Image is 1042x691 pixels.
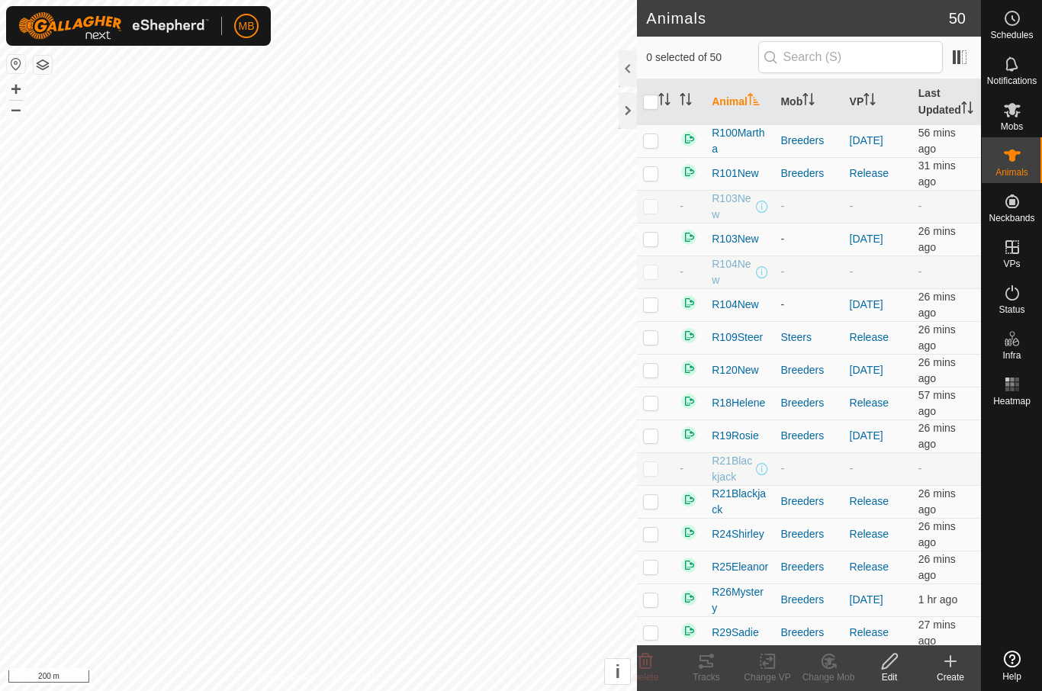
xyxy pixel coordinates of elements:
div: Breeders [780,166,837,182]
th: Mob [774,79,843,125]
span: MB [239,18,255,34]
th: VP [844,79,912,125]
p-sorticon: Activate to sort [658,95,671,108]
img: returning on [680,425,698,443]
div: Breeders [780,395,837,411]
span: R104New [712,256,753,288]
div: Change Mob [798,670,859,684]
span: - [918,200,922,212]
button: – [7,100,25,118]
button: i [605,659,630,684]
div: - [780,198,837,214]
div: Tracks [676,670,737,684]
span: Delete [632,672,659,683]
span: Neckbands [989,214,1034,223]
span: R19Rosie [712,428,758,444]
span: R104New [712,297,758,313]
div: Steers [780,329,837,345]
span: 28 Sep 2025 at 2:03 pm [918,422,956,450]
div: Create [920,670,981,684]
button: Map Layers [34,56,52,74]
p-sorticon: Activate to sort [961,104,973,116]
a: [DATE] [850,429,883,442]
a: [DATE] [850,593,883,606]
a: Privacy Policy [259,671,316,685]
span: R103New [712,231,758,247]
span: R25Eleanor [712,559,768,575]
span: 28 Sep 2025 at 2:03 pm [918,487,956,516]
span: 28 Sep 2025 at 1:33 pm [918,127,956,155]
a: Contact Us [333,671,378,685]
a: Help [982,644,1042,687]
a: [DATE] [850,298,883,310]
span: 28 Sep 2025 at 2:02 pm [918,553,956,581]
span: Mobs [1001,122,1023,131]
img: returning on [680,490,698,509]
span: 28 Sep 2025 at 2:03 pm [918,323,956,352]
div: Breeders [780,592,837,608]
span: R29Sadie [712,625,759,641]
img: returning on [680,326,698,345]
h2: Animals [646,9,949,27]
img: Gallagher Logo [18,12,209,40]
span: Animals [995,168,1028,177]
span: - [918,265,922,278]
span: 28 Sep 2025 at 2:02 pm [918,619,956,647]
img: returning on [680,556,698,574]
span: Status [999,305,1024,314]
a: Release [850,397,889,409]
div: Breeders [780,133,837,149]
span: R109Steer [712,329,763,345]
img: returning on [680,622,698,640]
span: - [680,462,683,474]
a: Release [850,561,889,573]
span: R26Mystery [712,584,768,616]
a: Release [850,331,889,343]
img: returning on [680,130,698,148]
span: Notifications [987,76,1037,85]
span: 28 Sep 2025 at 1:58 pm [918,159,956,188]
a: [DATE] [850,364,883,376]
app-display-virtual-paddock-transition: - [850,462,854,474]
img: returning on [680,294,698,312]
span: i [615,661,620,682]
span: VPs [1003,259,1020,268]
img: returning on [680,589,698,607]
div: Breeders [780,559,837,575]
p-sorticon: Activate to sort [680,95,692,108]
span: 28 Sep 2025 at 12:32 pm [918,593,957,606]
app-display-virtual-paddock-transition: - [850,265,854,278]
span: 50 [949,7,966,30]
span: - [680,265,683,278]
div: Change VP [737,670,798,684]
span: Infra [1002,351,1021,360]
a: Release [850,167,889,179]
span: R100Martha [712,125,768,157]
span: 28 Sep 2025 at 2:03 pm [918,520,956,548]
a: Release [850,626,889,638]
button: + [7,80,25,98]
span: R21Blackjack [712,453,753,485]
span: 0 selected of 50 [646,50,757,66]
div: - [780,264,837,280]
a: [DATE] [850,233,883,245]
div: Breeders [780,428,837,444]
button: Reset Map [7,55,25,73]
p-sorticon: Activate to sort [864,95,876,108]
span: 28 Sep 2025 at 2:03 pm [918,291,956,319]
span: 28 Sep 2025 at 2:03 pm [918,225,956,253]
span: R18Helene [712,395,765,411]
img: returning on [680,392,698,410]
div: Breeders [780,526,837,542]
div: Breeders [780,362,837,378]
span: Schedules [990,31,1033,40]
span: R101New [712,166,758,182]
div: Breeders [780,625,837,641]
span: Help [1002,672,1021,681]
span: Heatmap [993,397,1031,406]
img: returning on [680,359,698,378]
img: returning on [680,228,698,246]
th: Animal [706,79,774,125]
div: Breeders [780,493,837,509]
p-sorticon: Activate to sort [748,95,760,108]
